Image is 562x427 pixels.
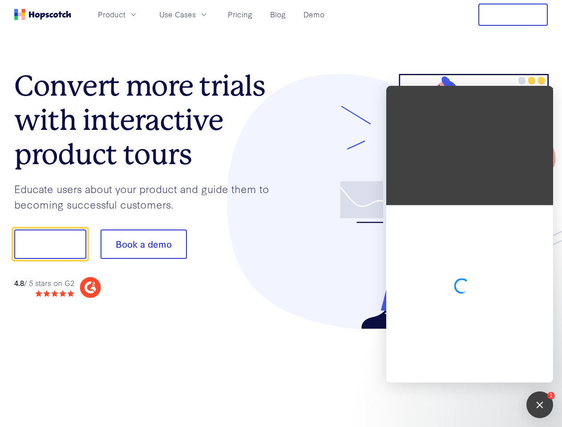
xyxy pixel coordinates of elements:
span: Product [98,9,125,20]
button: Show me! [14,230,86,259]
p: Educate users about your product and guide them to becoming successful customers. [14,181,281,212]
button: Use Cases [154,7,214,22]
a: Blog [267,7,289,22]
strong: 4.8 [14,278,24,288]
button: Product [93,7,143,22]
h1: Convert more trials with interactive product tours [14,69,281,171]
button: Free Trial [478,4,548,26]
span: Use Cases [159,9,196,20]
div: / 5 stars on G2 [14,278,74,289]
button: Book a demo [101,230,187,259]
a: Demo [300,7,328,22]
a: Pricing [224,7,256,22]
div: 1 [547,392,555,399]
a: Home [14,9,71,20]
